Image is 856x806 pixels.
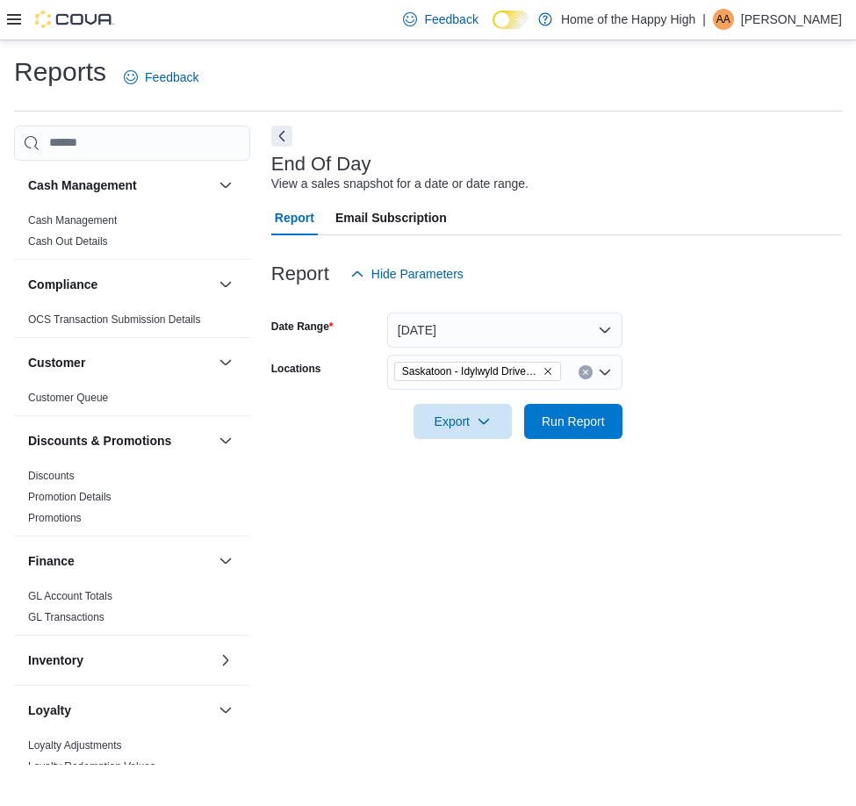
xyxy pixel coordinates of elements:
h3: Loyalty [28,702,71,719]
span: AA [716,9,730,30]
a: Promotions [28,512,82,524]
button: Compliance [215,274,236,295]
a: Promotion Details [28,491,111,503]
h3: End Of Day [271,154,371,175]
a: Customer Queue [28,392,108,404]
span: Hide Parameters [371,265,464,283]
label: Date Range [271,320,334,334]
button: Export [414,404,512,439]
p: [PERSON_NAME] [741,9,842,30]
button: Inventory [215,650,236,671]
button: Customer [215,352,236,373]
span: GL Transactions [28,610,104,624]
span: Email Subscription [335,200,447,235]
button: Run Report [524,404,622,439]
span: Promotions [28,511,82,525]
div: Finance [14,586,250,635]
div: Customer [14,387,250,415]
button: Clear input [579,365,593,379]
a: Loyalty Redemption Values [28,760,155,773]
span: Cash Out Details [28,234,108,248]
a: GL Account Totals [28,590,112,602]
button: Cash Management [215,175,236,196]
button: Customer [28,354,212,371]
button: Cash Management [28,176,212,194]
span: Saskatoon - Idylwyld Drive - Fire & Flower [394,362,561,381]
span: Loyalty Redemption Values [28,759,155,774]
h3: Finance [28,552,75,570]
button: [DATE] [387,313,622,348]
img: Cova [35,11,114,28]
div: Discounts & Promotions [14,465,250,536]
h3: Inventory [28,651,83,669]
button: Discounts & Promotions [215,430,236,451]
a: Feedback [396,2,485,37]
span: Cash Management [28,213,117,227]
span: Export [424,404,501,439]
span: Feedback [424,11,478,28]
button: Inventory [28,651,212,669]
button: Finance [28,552,212,570]
span: Discounts [28,469,75,483]
a: Cash Management [28,214,117,227]
button: Loyalty [215,700,236,721]
div: Compliance [14,309,250,337]
a: GL Transactions [28,611,104,623]
h3: Report [271,263,329,284]
div: View a sales snapshot for a date or date range. [271,175,529,193]
span: Dark Mode [493,29,493,30]
span: Promotion Details [28,490,111,504]
h3: Discounts & Promotions [28,432,171,450]
span: Run Report [542,413,605,430]
div: Arvinthan Anandan [713,9,734,30]
button: Loyalty [28,702,212,719]
span: OCS Transaction Submission Details [28,313,201,327]
input: Dark Mode [493,11,529,29]
span: Saskatoon - Idylwyld Drive - Fire & Flower [402,363,539,380]
button: Open list of options [598,365,612,379]
label: Locations [271,362,321,376]
span: GL Account Totals [28,589,112,603]
button: Remove Saskatoon - Idylwyld Drive - Fire & Flower from selection in this group [543,366,553,377]
p: Home of the Happy High [561,9,695,30]
button: Discounts & Promotions [28,432,212,450]
div: Loyalty [14,735,250,784]
a: OCS Transaction Submission Details [28,313,201,326]
button: Next [271,126,292,147]
span: Report [275,200,314,235]
a: Loyalty Adjustments [28,739,122,752]
h3: Compliance [28,276,97,293]
h1: Reports [14,54,106,90]
span: Loyalty Adjustments [28,738,122,752]
button: Hide Parameters [343,256,471,291]
p: | [702,9,706,30]
a: Discounts [28,470,75,482]
button: Compliance [28,276,212,293]
h3: Cash Management [28,176,137,194]
span: Feedback [145,68,198,86]
span: Customer Queue [28,391,108,405]
h3: Customer [28,354,85,371]
a: Feedback [117,60,205,95]
a: Cash Out Details [28,235,108,248]
button: Finance [215,551,236,572]
div: Cash Management [14,210,250,259]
